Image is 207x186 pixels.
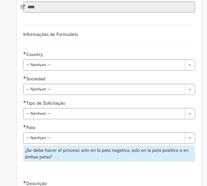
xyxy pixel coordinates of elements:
span: -- Nenhum -- [26,60,182,70]
span: Necessários [23,76,26,79]
span: -- Nenhum -- [26,133,182,143]
label: Informações de Formulário [23,31,78,37]
span: Necessários [23,125,26,127]
span: Pata [26,124,36,130]
input: Código da Unidade [23,1,195,13]
span: Sociedad [26,76,47,82]
span: Necessários [23,181,26,183]
span: -- Nenhum -- [26,108,182,119]
span: Tipo de Solicitação [26,100,67,106]
span: Necessários [23,52,26,54]
span: Country [26,51,44,57]
div: ¿Se debe hacer el proceso solo en la pata negativa, solo en la pata positiva o en ambas patas? [23,145,195,162]
span: Necessários [23,100,26,103]
span: -- Nenhum -- [26,84,182,94]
